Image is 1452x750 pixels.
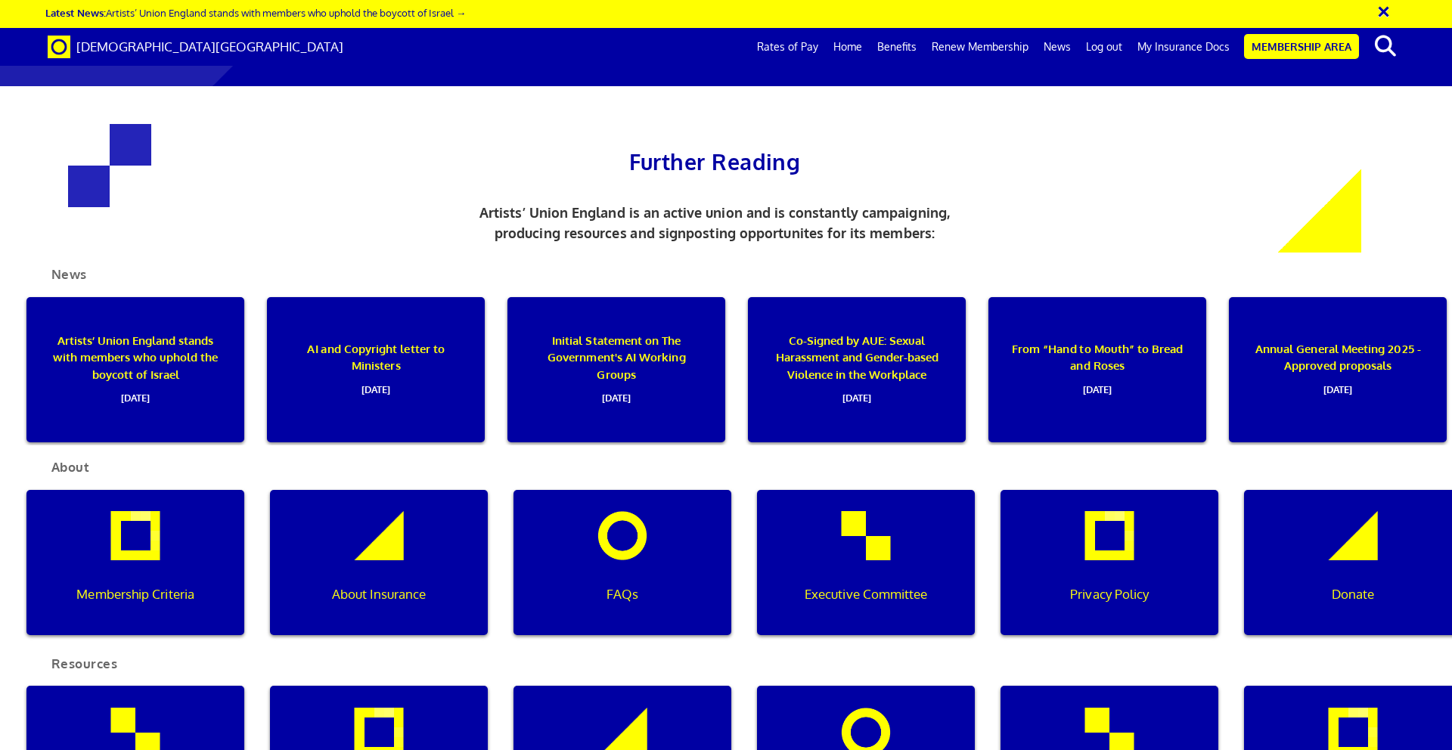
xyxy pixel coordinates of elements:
[15,490,256,635] a: Membership Criteria
[45,6,106,19] strong: Latest News:
[1078,28,1130,66] a: Log out
[1130,28,1237,66] a: My Insurance Docs
[256,297,496,442] a: AI and Copyright letter to Ministers[DATE]
[529,333,703,407] p: Initial Statement on The Government's AI Working Groups
[737,297,977,442] a: Co-Signed by AUE: Sexual Harassment and Gender-based Violence in the Workplace[DATE]
[629,148,801,175] span: Further Reading
[1036,28,1078,66] a: News
[289,341,463,398] p: AI and Copyright letter to Ministers
[1010,375,1184,398] span: [DATE]
[259,490,499,635] a: About Insurance
[468,203,962,243] p: Artists’ Union England is an active union and is constantly campaigning, producing resources and ...
[289,375,463,398] span: [DATE]
[529,383,703,407] span: [DATE]
[1255,584,1451,603] p: Donate
[768,584,964,603] p: Executive Committee
[826,28,870,66] a: Home
[496,297,737,442] a: Initial Statement on The Government's AI Working Groups[DATE]
[36,28,355,66] a: Brand [DEMOGRAPHIC_DATA][GEOGRAPHIC_DATA]
[48,383,222,407] span: [DATE]
[770,383,944,407] span: [DATE]
[1251,341,1425,398] p: Annual General Meeting 2025 - Approved proposals
[770,333,944,407] p: Co-Signed by AUE: Sexual Harassment and Gender-based Violence in the Workplace
[870,28,924,66] a: Benefits
[38,584,234,603] p: Membership Criteria
[502,490,743,635] a: FAQs
[76,39,343,54] span: [DEMOGRAPHIC_DATA][GEOGRAPHIC_DATA]
[924,28,1036,66] a: Renew Membership
[989,490,1230,635] a: Privacy Policy
[1012,584,1208,603] p: Privacy Policy
[45,6,466,19] a: Latest News:Artists’ Union England stands with members who uphold the boycott of Israel →
[746,490,986,635] a: Executive Committee
[977,297,1218,442] a: From “Hand to Mouth” to Bread and Roses[DATE]
[1251,375,1425,398] span: [DATE]
[1244,34,1359,59] a: Membership Area
[525,584,721,603] p: FAQs
[1362,30,1408,62] button: search
[281,584,477,603] p: About Insurance
[15,297,256,442] a: Artists’ Union England stands with members who uphold the boycott of Israel[DATE]
[749,28,826,66] a: Rates of Pay
[1010,341,1184,398] p: From “Hand to Mouth” to Bread and Roses
[48,333,222,407] p: Artists’ Union England stands with members who uphold the boycott of Israel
